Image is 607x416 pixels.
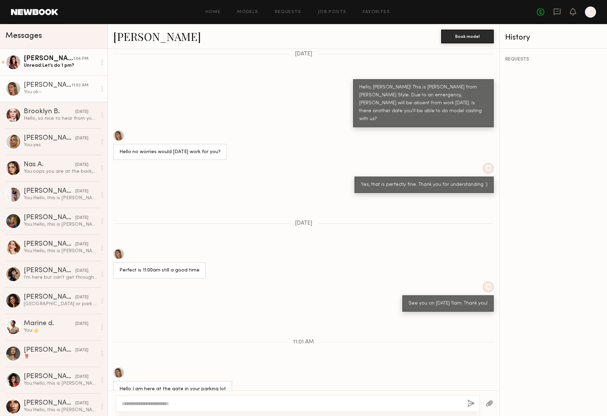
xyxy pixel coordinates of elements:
div: [DATE] [75,400,88,407]
div: Hello I am here at the gate in your parking lot [119,385,226,393]
span: [DATE] [295,51,312,57]
div: [DATE] [75,109,88,115]
div: 11:02 AM [72,82,88,89]
div: Perfect is 11:00am still a good time [119,267,200,275]
a: Favorites [363,10,390,14]
div: History [505,34,601,42]
div: [PERSON_NAME] [24,214,75,221]
div: Yes, that is perfectly fine. Thank you for understanding :) [361,181,488,189]
div: You: Hello, this is [PERSON_NAME] from Beulahstyle. I’d like to invite you for the casting for ou... [24,221,97,228]
div: Hello no worries would [DATE] work for you? [119,148,221,156]
div: [DATE] [75,215,88,221]
div: [DATE] [75,321,88,327]
div: Hello, [PERSON_NAME]! This is [PERSON_NAME] from [PERSON_NAME] Style. Due to an emergency, [PERSO... [359,84,488,123]
div: You: Hello, this is [PERSON_NAME] from Beulahstyle. I’d like to invite you for the casting for ou... [24,380,97,387]
div: You: Hello, this is [PERSON_NAME] from Beulahstyle. I’d like to invite you for the casting for ou... [24,407,97,413]
span: Messages [6,32,42,40]
div: See you on [DATE] 11am. Thank you! [408,300,488,308]
a: Book model [441,33,494,39]
a: Home [205,10,221,14]
span: [DATE] [295,221,312,226]
div: [PERSON_NAME] [24,294,75,301]
div: [DATE] [75,268,88,274]
div: [PERSON_NAME] [24,373,75,380]
div: [PERSON_NAME] [24,135,75,142]
div: [PERSON_NAME] [24,82,72,89]
div: 🌹 [24,354,97,360]
div: [PERSON_NAME] [24,55,73,62]
div: 1:06 PM [73,56,88,62]
div: I’m here but can’t get through the gate [24,274,97,281]
div: [DATE] [75,135,88,142]
div: Brooklyn B. [24,108,75,115]
a: Requests [275,10,301,14]
div: [DATE] [75,188,88,195]
div: [PERSON_NAME] [24,188,75,195]
div: You: oops you are at the back, wait there plz~ [24,168,97,175]
div: [PERSON_NAME] [24,400,75,407]
a: [PERSON_NAME] [113,29,201,44]
div: You: yes [24,142,97,148]
div: You: 👍 [24,327,97,334]
div: [PERSON_NAME] [24,241,75,248]
div: [DATE] [75,294,88,301]
div: Hello, so nice to hear from you! I will actually be out of town for [DATE] - is there any way we ... [24,115,97,122]
div: Nas A. [24,161,75,168]
div: [DATE] [75,347,88,354]
button: Book model [441,30,494,43]
div: You: Hello, this is [PERSON_NAME] from Beulahstyle. I’d like to invite you for the casting for ou... [24,195,97,201]
a: C [585,7,596,18]
div: You: ok~ [24,89,97,95]
div: [DATE] [75,374,88,380]
div: You: Hello, this is [PERSON_NAME] from Beulahstyle. I’d like to invite you for the casting for ou... [24,248,97,254]
div: [DATE] [75,241,88,248]
a: Job Posts [318,10,347,14]
div: [GEOGRAPHIC_DATA] or park inside ? ☺️ [24,301,97,307]
div: REQUESTS [505,57,601,62]
div: [PERSON_NAME] [24,347,75,354]
div: [PERSON_NAME] [24,267,75,274]
a: Models [237,10,258,14]
div: Marine d. [24,320,75,327]
div: Unread: Let’s do 1 pm? [24,62,97,69]
div: [DATE] [75,162,88,168]
span: 11:01 AM [293,339,314,345]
